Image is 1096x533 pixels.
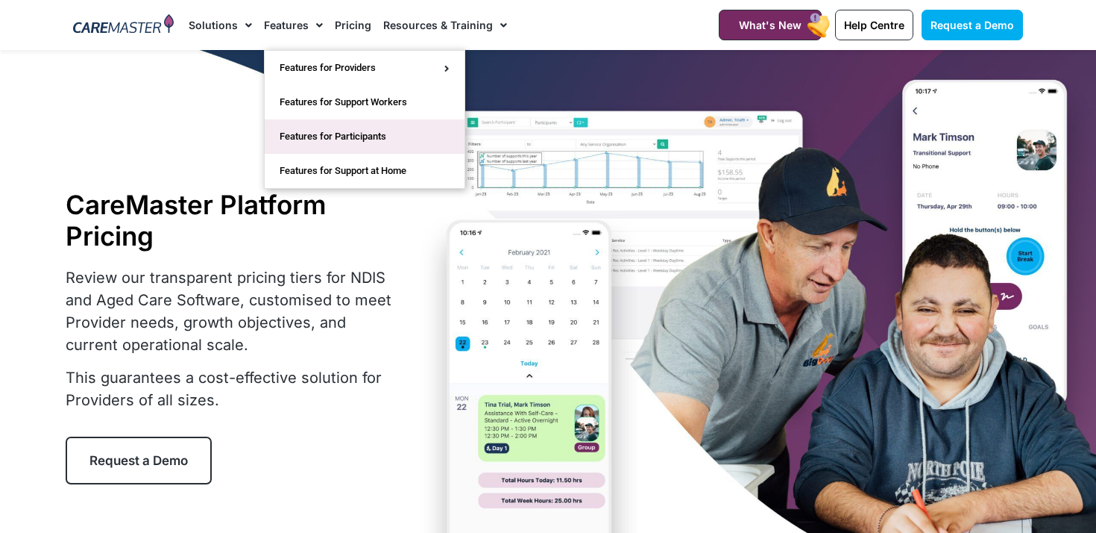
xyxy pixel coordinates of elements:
a: Features for Support Workers [265,85,464,119]
span: What's New [739,19,801,31]
a: Help Centre [835,10,913,40]
span: Help Centre [844,19,904,31]
a: Features for Support at Home [265,154,464,188]
p: Review our transparent pricing tiers for NDIS and Aged Care Software, customised to meet Provider... [66,266,401,356]
a: Features for Providers [265,51,464,85]
a: Features for Participants [265,119,464,154]
span: Request a Demo [89,453,188,468]
a: What's New [719,10,822,40]
p: This guarantees a cost-effective solution for Providers of all sizes. [66,367,401,411]
a: Request a Demo [922,10,1023,40]
h1: CareMaster Platform Pricing [66,189,401,252]
span: Request a Demo [930,19,1014,31]
img: CareMaster Logo [73,14,174,37]
ul: Features [264,50,465,189]
a: Request a Demo [66,437,212,484]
